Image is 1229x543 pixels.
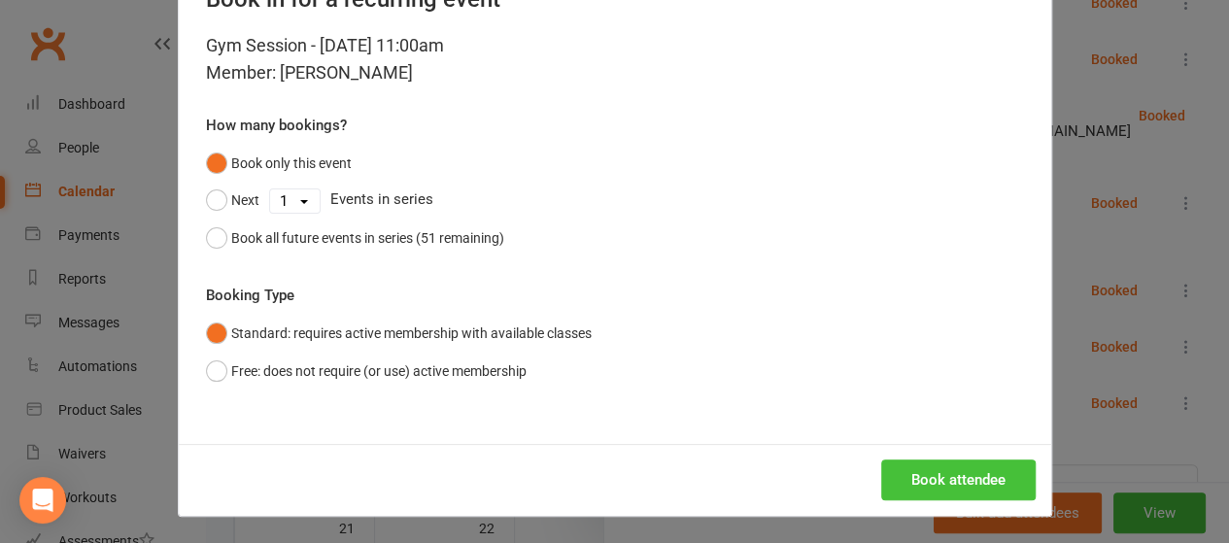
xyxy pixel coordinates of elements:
div: Open Intercom Messenger [19,477,66,524]
button: Book only this event [206,145,352,182]
button: Free: does not require (or use) active membership [206,353,527,390]
button: Standard: requires active membership with available classes [206,315,592,352]
button: Next [206,182,259,219]
div: Events in series [206,182,1024,219]
div: Book all future events in series (51 remaining) [231,227,504,249]
label: Booking Type [206,284,294,307]
label: How many bookings? [206,114,347,137]
button: Book all future events in series (51 remaining) [206,220,504,256]
div: Gym Session - [DATE] 11:00am Member: [PERSON_NAME] [206,32,1024,86]
button: Book attendee [881,459,1036,500]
